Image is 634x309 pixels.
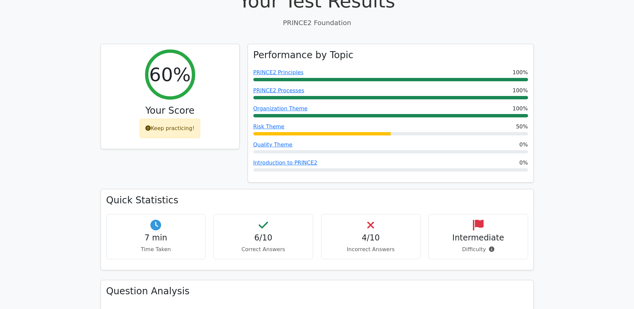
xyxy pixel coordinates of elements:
[253,49,354,61] h3: Performance by Topic
[519,141,528,149] span: 0%
[106,105,234,116] h3: Your Score
[253,105,308,112] a: Organization Theme
[513,69,528,77] span: 100%
[253,160,318,166] a: Introduction to PRINCE2
[140,119,200,138] div: Keep practicing!
[106,286,528,297] h3: Question Analysis
[219,245,307,253] p: Correct Answers
[253,87,304,94] a: PRINCE2 Processes
[327,245,415,253] p: Incorrect Answers
[434,233,522,243] h4: Intermediate
[513,87,528,95] span: 100%
[519,159,528,167] span: 0%
[219,233,307,243] h4: 6/10
[149,63,191,86] h2: 60%
[112,233,200,243] h4: 7 min
[253,69,304,76] a: PRINCE2 Principles
[112,245,200,253] p: Time Taken
[516,123,528,131] span: 50%
[101,18,534,28] p: PRINCE2 Foundation
[327,233,415,243] h4: 4/10
[106,195,528,206] h3: Quick Statistics
[253,141,292,148] a: Quality Theme
[513,105,528,113] span: 100%
[434,245,522,253] p: Difficulty
[253,123,284,130] a: Risk Theme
